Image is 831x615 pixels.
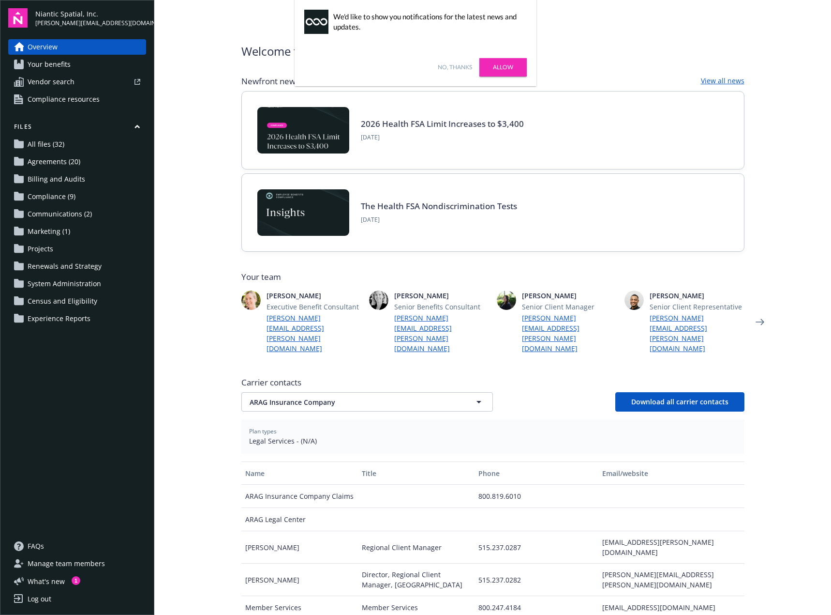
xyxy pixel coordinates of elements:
a: The Health FSA Nondiscrimination Tests [361,200,517,212]
a: Allow [479,58,527,77]
span: Marketing (1) [28,224,70,239]
a: Next [752,314,768,330]
img: photo [624,291,644,310]
span: Agreements (20) [28,154,80,169]
span: Download all carrier contacts [631,397,728,406]
span: Carrier contacts [241,377,744,388]
div: Phone [478,468,594,478]
a: Overview [8,39,146,55]
span: Communications (2) [28,206,92,222]
a: Census and Eligibility [8,293,146,309]
button: Email/website [598,461,744,485]
span: Niantic Spatial, Inc. [35,9,146,19]
img: navigator-logo.svg [8,8,28,28]
button: Title [358,461,475,485]
span: Senior Client Manager [522,302,617,312]
span: Overview [28,39,58,55]
button: Name [241,461,358,485]
a: View all news [701,76,744,87]
div: ARAG Insurance Company Claims [241,485,358,508]
a: Projects [8,241,146,257]
span: Your team [241,271,744,283]
img: Card Image - EB Compliance Insights.png [257,189,349,236]
a: Compliance (9) [8,189,146,204]
span: Senior Client Representative [650,302,744,312]
a: [PERSON_NAME][EMAIL_ADDRESS][PERSON_NAME][DOMAIN_NAME] [267,313,361,354]
a: No, thanks [438,63,472,72]
a: Experience Reports [8,311,146,326]
div: Title [362,468,471,478]
span: Plan types [249,427,737,436]
span: Executive Benefit Consultant [267,302,361,312]
span: Projects [28,241,53,257]
a: Your benefits [8,57,146,72]
img: BLOG-Card Image - Compliance - 2026 Health FSA Limit Increases to $3,400.jpg [257,107,349,154]
span: Experience Reports [28,311,90,326]
span: Welcome to Navigator [241,43,360,60]
div: Email/website [602,468,740,478]
button: Niantic Spatial, Inc.[PERSON_NAME][EMAIL_ADDRESS][DOMAIN_NAME] [35,8,146,28]
span: Compliance resources [28,92,100,107]
span: [PERSON_NAME] [267,291,361,301]
a: Billing and Audits [8,171,146,187]
button: Download all carrier contacts [615,392,744,412]
span: Senior Benefits Consultant [394,302,489,312]
img: photo [497,291,516,310]
span: [DATE] [361,215,517,224]
span: System Administration [28,276,101,292]
span: Legal Services - (N/A) [249,436,737,446]
a: Communications (2) [8,206,146,222]
a: All files (32) [8,137,146,152]
img: photo [241,291,261,310]
a: [PERSON_NAME][EMAIL_ADDRESS][PERSON_NAME][DOMAIN_NAME] [394,313,489,354]
span: Billing and Audits [28,171,85,187]
span: Compliance (9) [28,189,75,204]
a: [PERSON_NAME][EMAIL_ADDRESS][PERSON_NAME][DOMAIN_NAME] [522,313,617,354]
span: [DATE] [361,133,524,142]
img: photo [369,291,388,310]
a: 2026 Health FSA Limit Increases to $3,400 [361,118,524,129]
button: Phone [475,461,598,485]
button: Files [8,123,146,135]
span: Your benefits [28,57,71,72]
a: Agreements (20) [8,154,146,169]
div: Name [245,468,354,478]
span: Newfront news [241,76,299,87]
a: Marketing (1) [8,224,146,239]
div: 800.819.6010 [475,485,598,508]
a: Compliance resources [8,92,146,107]
span: All files (32) [28,137,64,152]
span: ARAG Insurance Company [250,397,451,407]
a: Vendor search [8,74,146,90]
a: [PERSON_NAME][EMAIL_ADDRESS][PERSON_NAME][DOMAIN_NAME] [650,313,744,354]
div: We'd like to show you notifications for the latest news and updates. [333,12,522,32]
span: [PERSON_NAME] [394,291,489,301]
a: Renewals and Strategy [8,259,146,274]
span: Renewals and Strategy [28,259,102,274]
button: ARAG Insurance Company [241,392,493,412]
span: [PERSON_NAME] [650,291,744,301]
span: [PERSON_NAME] [522,291,617,301]
span: Census and Eligibility [28,293,97,309]
span: [PERSON_NAME][EMAIL_ADDRESS][DOMAIN_NAME] [35,19,146,28]
a: System Administration [8,276,146,292]
span: Vendor search [28,74,74,90]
